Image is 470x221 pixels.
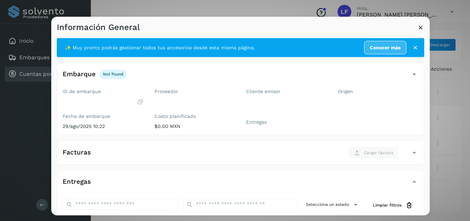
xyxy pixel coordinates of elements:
label: Entregas [246,119,327,125]
div: Embarquenot found [57,68,424,86]
button: Selecciona un estado [303,199,362,210]
h4: Facturas [63,149,91,157]
span: ✨ Muy pronto podrás gestionar todos tus accesorios desde esta misma página. [65,44,255,51]
label: Costo planificado [154,113,235,119]
h4: Entregas [63,178,91,186]
div: FacturasCargar factura [57,146,424,164]
label: Proveedor [154,88,235,94]
span: Limpiar filtros [373,202,402,208]
a: Conocer más [364,41,406,54]
h3: Información General [57,22,140,32]
label: ID de embarque [63,88,143,94]
label: Cliente emisor [246,88,327,94]
button: Limpiar filtros [367,199,418,211]
button: Cargar factura [349,146,399,159]
h4: Embarque [63,70,96,78]
p: $0.00 MXN [154,123,235,129]
label: Origen [338,88,419,94]
p: 29/ago/2025 10:22 [63,123,143,129]
div: Entregas [57,176,424,193]
p: not found [103,72,124,77]
label: Fecha de embarque [63,113,143,119]
span: Cargar factura [364,149,393,155]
